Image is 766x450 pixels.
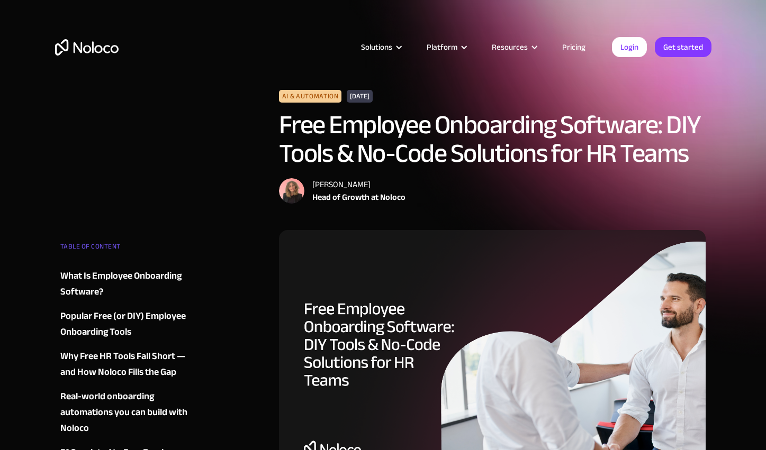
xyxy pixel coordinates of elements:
div: Solutions [348,40,413,54]
h1: Free Employee Onboarding Software: DIY Tools & No-Code Solutions for HR Teams [279,111,706,168]
a: Why Free HR Tools Fall Short — and How Noloco Fills the Gap [60,348,188,380]
a: Login [612,37,647,57]
div: TABLE OF CONTENT [60,238,188,260]
a: Get started [655,37,711,57]
a: home [55,39,119,56]
a: Pricing [549,40,599,54]
div: [PERSON_NAME] [312,178,405,191]
div: Solutions [361,40,392,54]
div: Resources [479,40,549,54]
a: What Is Employee Onboarding Software? [60,268,188,300]
a: Real-world onboarding automations you can build with Noloco [60,389,188,436]
div: Platform [427,40,457,54]
div: Head of Growth at Noloco [312,191,405,204]
div: Platform [413,40,479,54]
a: Popular Free (or DIY) Employee Onboarding Tools [60,308,188,340]
div: Resources [492,40,528,54]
